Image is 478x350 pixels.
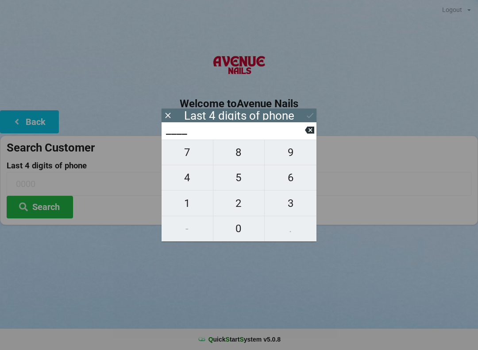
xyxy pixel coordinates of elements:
button: 4 [162,165,213,191]
span: 2 [213,194,265,213]
span: 3 [265,194,316,213]
button: 6 [265,165,316,191]
span: 9 [265,143,316,162]
button: 5 [213,165,265,191]
span: 0 [213,219,265,238]
button: 1 [162,191,213,216]
button: 7 [162,140,213,165]
span: 4 [162,168,213,187]
button: 8 [213,140,265,165]
button: 0 [213,216,265,241]
button: 3 [265,191,316,216]
span: 6 [265,168,316,187]
span: 8 [213,143,265,162]
button: 2 [213,191,265,216]
button: 9 [265,140,316,165]
span: 5 [213,168,265,187]
span: 1 [162,194,213,213]
span: 7 [162,143,213,162]
div: Last 4 digits of phone [184,111,294,120]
